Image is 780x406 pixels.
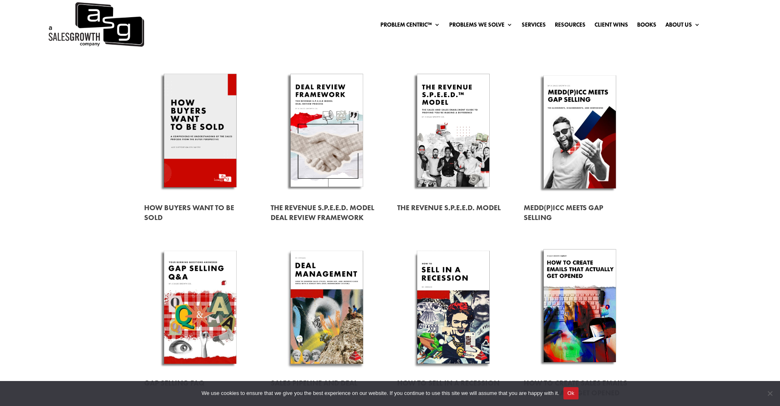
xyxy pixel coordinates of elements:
a: Problem Centric™ [380,22,440,31]
span: We use cookies to ensure that we give you the best experience on our website. If you continue to ... [201,389,559,397]
a: Services [522,22,546,31]
a: Client Wins [595,22,628,31]
a: Problems We Solve [449,22,513,31]
button: Ok [563,387,579,399]
a: Resources [555,22,586,31]
a: About Us [665,22,700,31]
a: Books [637,22,656,31]
span: No [766,389,774,397]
